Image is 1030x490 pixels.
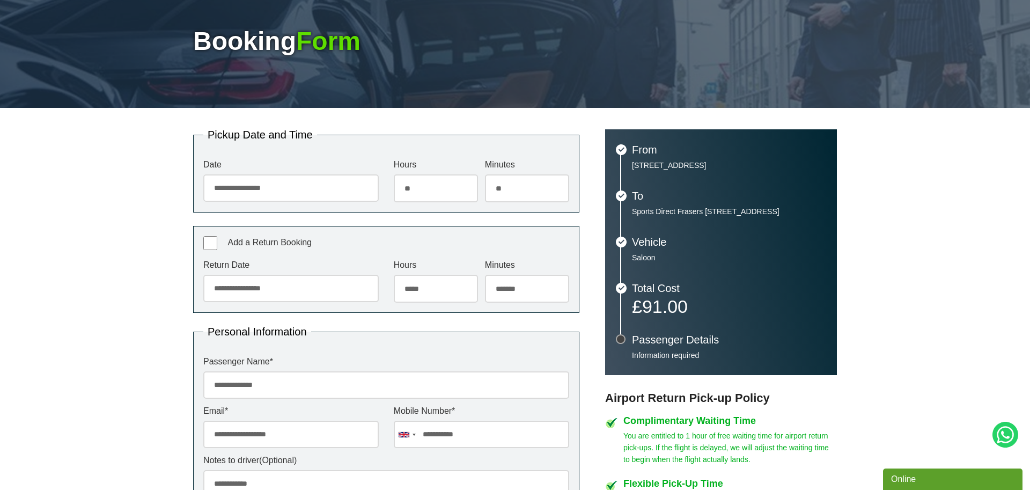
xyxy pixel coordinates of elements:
[623,430,837,465] p: You are entitled to 1 hour of free waiting time for airport return pick-ups. If the flight is del...
[632,283,826,294] h3: Total Cost
[883,466,1025,490] iframe: chat widget
[203,357,569,366] label: Passenger Name
[642,296,688,317] span: 91.00
[203,129,317,140] legend: Pickup Date and Time
[203,456,569,465] label: Notes to driver
[203,236,217,250] input: Add a Return Booking
[632,299,826,314] p: £
[632,253,826,262] p: Saloon
[632,350,826,360] p: Information required
[394,421,419,448] div: United Kingdom: +44
[485,261,569,269] label: Minutes
[632,334,826,345] h3: Passenger Details
[485,160,569,169] label: Minutes
[632,191,826,201] h3: To
[623,479,837,488] h4: Flexible Pick-Up Time
[632,237,826,247] h3: Vehicle
[259,456,297,465] span: (Optional)
[203,407,379,415] label: Email
[632,144,826,155] h3: From
[203,261,379,269] label: Return Date
[632,160,826,170] p: [STREET_ADDRESS]
[296,27,360,55] span: Form
[605,391,837,405] h3: Airport Return Pick-up Policy
[193,28,837,54] h1: Booking
[394,261,478,269] label: Hours
[203,326,311,337] legend: Personal Information
[632,207,826,216] p: Sports Direct Frasers [STREET_ADDRESS]
[203,160,379,169] label: Date
[394,160,478,169] label: Hours
[394,407,569,415] label: Mobile Number
[623,416,837,426] h4: Complimentary Waiting Time
[227,238,312,247] span: Add a Return Booking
